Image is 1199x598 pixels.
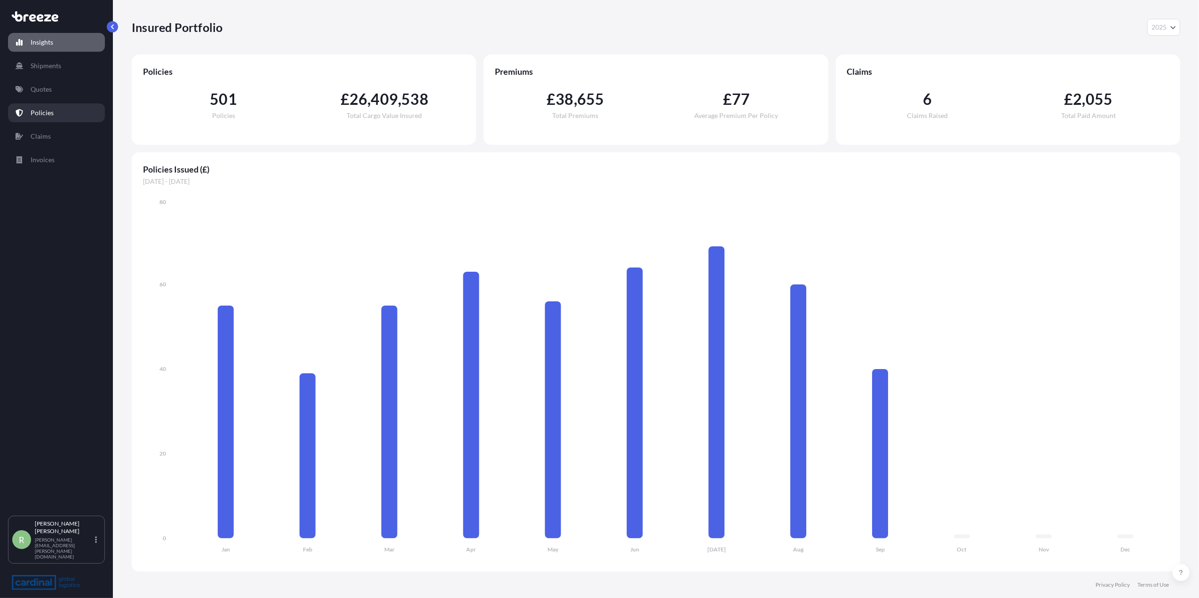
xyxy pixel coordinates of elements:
[630,546,639,553] tspan: Jun
[143,164,1169,175] span: Policies Issued (£)
[1064,92,1073,107] span: £
[793,546,804,553] tspan: Aug
[143,177,1169,186] span: [DATE] - [DATE]
[371,92,398,107] span: 409
[957,546,967,553] tspan: Oct
[876,546,885,553] tspan: Sep
[1121,546,1131,553] tspan: Dec
[1039,546,1049,553] tspan: Nov
[556,92,573,107] span: 38
[303,546,312,553] tspan: Feb
[577,92,604,107] span: 655
[222,546,230,553] tspan: Jan
[132,20,222,35] p: Insured Portfolio
[31,61,61,71] p: Shipments
[495,66,817,77] span: Premiums
[1147,19,1180,36] button: Year Selector
[159,281,166,288] tspan: 60
[847,66,1169,77] span: Claims
[8,80,105,99] a: Quotes
[1073,92,1082,107] span: 2
[1086,92,1113,107] span: 055
[212,112,235,119] span: Policies
[732,92,750,107] span: 77
[8,33,105,52] a: Insights
[159,365,166,372] tspan: 40
[12,575,80,590] img: organization-logo
[143,66,465,77] span: Policies
[574,92,577,107] span: ,
[1082,92,1086,107] span: ,
[923,92,932,107] span: 6
[384,546,395,553] tspan: Mar
[1137,581,1169,589] a: Terms of Use
[31,38,53,47] p: Insights
[8,150,105,169] a: Invoices
[31,108,54,118] p: Policies
[347,112,422,119] span: Total Cargo Value Insured
[210,92,237,107] span: 501
[907,112,948,119] span: Claims Raised
[19,535,24,544] span: R
[35,520,93,535] p: [PERSON_NAME] [PERSON_NAME]
[31,132,51,141] p: Claims
[723,92,732,107] span: £
[695,112,778,119] span: Average Premium Per Policy
[8,103,105,122] a: Policies
[552,112,598,119] span: Total Premiums
[547,92,556,107] span: £
[8,127,105,146] a: Claims
[401,92,429,107] span: 538
[548,546,559,553] tspan: May
[35,537,93,559] p: [PERSON_NAME][EMAIL_ADDRESS][PERSON_NAME][DOMAIN_NAME]
[31,85,52,94] p: Quotes
[159,198,166,205] tspan: 80
[707,546,726,553] tspan: [DATE]
[349,92,367,107] span: 26
[1151,23,1167,32] span: 2025
[163,535,166,542] tspan: 0
[1061,112,1116,119] span: Total Paid Amount
[466,546,476,553] tspan: Apr
[367,92,371,107] span: ,
[8,56,105,75] a: Shipments
[1096,581,1130,589] a: Privacy Policy
[159,450,166,457] tspan: 20
[31,155,55,165] p: Invoices
[398,92,401,107] span: ,
[341,92,349,107] span: £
